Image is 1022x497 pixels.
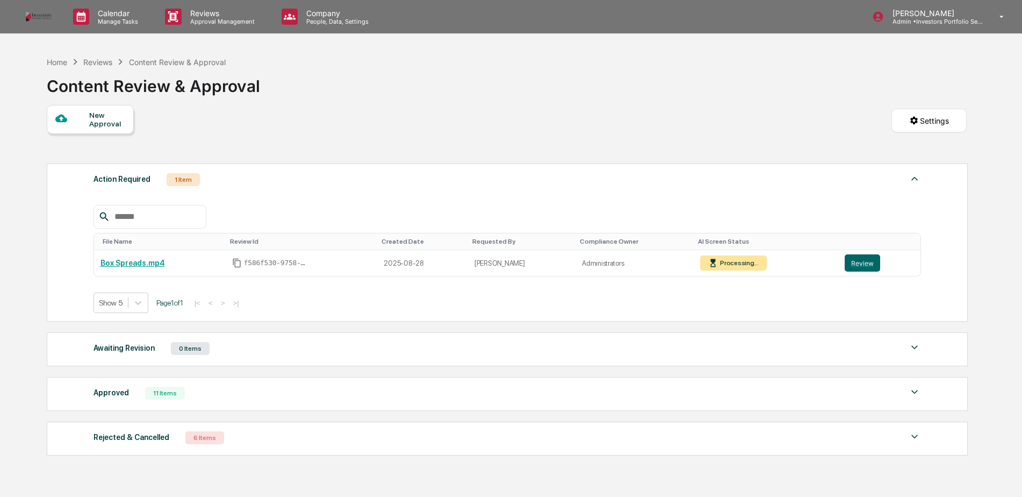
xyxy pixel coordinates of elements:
[167,173,200,186] div: 1 Item
[298,18,374,25] p: People, Data, Settings
[244,259,308,267] span: f586f530-9758-42a4-992a-36323c41798c
[229,299,242,308] button: >|
[580,238,689,245] div: Toggle SortBy
[182,18,260,25] p: Approval Management
[100,259,165,267] a: Box Spreads.mp4
[298,9,374,18] p: Company
[89,9,143,18] p: Calendar
[93,341,155,355] div: Awaiting Revision
[884,18,984,25] p: Admin • Investors Portfolio Services
[205,299,216,308] button: <
[47,58,67,67] div: Home
[93,430,169,444] div: Rejected & Cancelled
[156,299,183,307] span: Page 1 of 1
[891,109,967,132] button: Settings
[232,258,242,268] span: Copy Id
[847,238,916,245] div: Toggle SortBy
[845,254,914,272] a: Review
[182,9,260,18] p: Reviews
[382,238,464,245] div: Toggle SortBy
[129,58,226,67] div: Content Review & Approval
[230,238,373,245] div: Toggle SortBy
[698,238,834,245] div: Toggle SortBy
[47,68,260,96] div: Content Review & Approval
[103,238,221,245] div: Toggle SortBy
[93,386,129,400] div: Approved
[908,341,921,354] img: caret
[145,387,185,400] div: 11 Items
[718,259,759,267] div: Processing...
[89,111,125,128] div: New Approval
[171,342,210,355] div: 0 Items
[845,254,880,272] button: Review
[93,172,150,186] div: Action Required
[472,238,571,245] div: Toggle SortBy
[83,58,112,67] div: Reviews
[575,250,694,276] td: Administrators
[884,9,984,18] p: [PERSON_NAME]
[377,250,468,276] td: 2025-08-28
[908,430,921,443] img: caret
[468,250,575,276] td: [PERSON_NAME]
[26,12,52,22] img: logo
[191,299,204,308] button: |<
[218,299,228,308] button: >
[908,386,921,399] img: caret
[89,18,143,25] p: Manage Tasks
[185,431,224,444] div: 6 Items
[908,172,921,185] img: caret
